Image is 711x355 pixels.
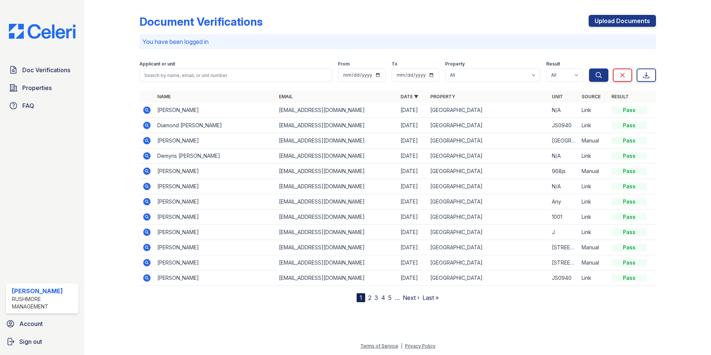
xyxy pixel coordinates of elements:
td: [EMAIL_ADDRESS][DOMAIN_NAME] [276,194,398,210]
td: [EMAIL_ADDRESS][DOMAIN_NAME] [276,271,398,286]
td: Link [579,103,608,118]
td: [PERSON_NAME] [154,255,276,271]
td: 968js [549,164,579,179]
td: [GEOGRAPHIC_DATA] [427,164,549,179]
td: N/A [549,148,579,164]
td: [EMAIL_ADDRESS][DOMAIN_NAME] [276,118,398,133]
td: [DATE] [398,271,427,286]
div: Pass [611,137,647,144]
td: [DATE] [398,240,427,255]
td: JS0940 [549,118,579,133]
td: [GEOGRAPHIC_DATA] [427,148,549,164]
label: Property [445,61,465,67]
div: Pass [611,213,647,221]
a: Date ▼ [400,94,418,99]
td: [PERSON_NAME] [154,103,276,118]
td: Link [579,210,608,225]
div: Pass [611,274,647,282]
td: [EMAIL_ADDRESS][DOMAIN_NAME] [276,179,398,194]
a: Terms of Service [360,343,398,349]
td: [PERSON_NAME] [154,133,276,148]
a: 4 [381,294,385,301]
a: 3 [374,294,378,301]
td: Manual [579,255,608,271]
td: [GEOGRAPHIC_DATA] [427,179,549,194]
td: [DATE] [398,210,427,225]
span: Doc Verifications [22,65,70,74]
div: [PERSON_NAME] [12,287,75,295]
td: Any [549,194,579,210]
td: Demyris [PERSON_NAME] [154,148,276,164]
td: [PERSON_NAME] [154,194,276,210]
td: 1001 [549,210,579,225]
td: Link [579,179,608,194]
td: [EMAIL_ADDRESS][DOMAIN_NAME] [276,240,398,255]
td: [DATE] [398,194,427,210]
div: Pass [611,259,647,266]
label: To [392,61,398,67]
a: Result [611,94,629,99]
td: [PERSON_NAME] [154,179,276,194]
a: Last » [422,294,439,301]
div: Pass [611,152,647,160]
label: Result [546,61,560,67]
a: Account [3,316,81,331]
span: Properties [22,83,52,92]
div: Document Verifications [139,15,263,28]
td: [EMAIL_ADDRESS][DOMAIN_NAME] [276,103,398,118]
a: Sign out [3,334,81,349]
td: Link [579,225,608,240]
td: [PERSON_NAME] [154,240,276,255]
td: Manual [579,133,608,148]
div: Pass [611,106,647,114]
td: [EMAIL_ADDRESS][DOMAIN_NAME] [276,133,398,148]
td: [STREET_ADDRESS][PERSON_NAME] [549,240,579,255]
a: Next › [403,294,419,301]
td: [EMAIL_ADDRESS][DOMAIN_NAME] [276,210,398,225]
td: [DATE] [398,164,427,179]
label: From [338,61,350,67]
div: Pass [611,198,647,205]
td: J [549,225,579,240]
td: [GEOGRAPHIC_DATA] [427,133,549,148]
a: 5 [388,294,392,301]
span: Sign out [19,337,42,346]
td: [GEOGRAPHIC_DATA] [427,240,549,255]
td: [GEOGRAPHIC_DATA] [427,255,549,271]
td: [PERSON_NAME] [154,271,276,286]
a: 2 [368,294,371,301]
span: FAQ [22,101,34,110]
td: [GEOGRAPHIC_DATA] [427,225,549,240]
td: Diamond [PERSON_NAME] [154,118,276,133]
td: [EMAIL_ADDRESS][DOMAIN_NAME] [276,255,398,271]
div: Pass [611,122,647,129]
a: Properties [6,80,78,95]
td: [DATE] [398,179,427,194]
a: Property [430,94,455,99]
div: Pass [611,167,647,175]
a: FAQ [6,98,78,113]
td: [DATE] [398,103,427,118]
img: CE_Logo_Blue-a8612792a0a2168367f1c8372b55b34899dd931a85d93a1a3d3e32e68fde9ad4.png [3,24,81,39]
div: Pass [611,183,647,190]
td: [GEOGRAPHIC_DATA] [427,210,549,225]
td: [GEOGRAPHIC_DATA] [427,271,549,286]
span: … [395,293,400,302]
td: [EMAIL_ADDRESS][DOMAIN_NAME] [276,225,398,240]
div: | [401,343,402,349]
td: N/A [549,179,579,194]
div: Rushmore Management [12,295,75,310]
a: Upload Documents [589,15,656,27]
div: Pass [611,228,647,236]
div: Pass [611,244,647,251]
a: Unit [552,94,563,99]
td: Manual [579,240,608,255]
td: Link [579,148,608,164]
p: You have been logged in [142,37,653,46]
td: [DATE] [398,148,427,164]
td: [GEOGRAPHIC_DATA] [427,103,549,118]
td: [DATE] [398,133,427,148]
td: JS0940 [549,271,579,286]
td: [DATE] [398,118,427,133]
